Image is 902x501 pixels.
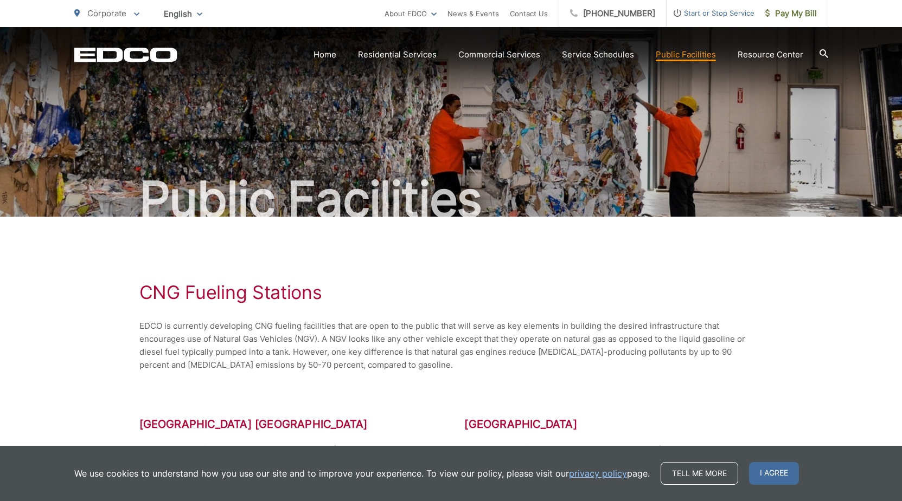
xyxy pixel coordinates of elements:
[749,462,799,485] span: I agree
[139,443,438,495] p: Open to the public seven days a week and twenty-four hours per day, the facility is conveniently ...
[464,443,763,495] p: Open to the public seven days a week and twenty-four hours per day, the facility is conveniently ...
[510,7,548,20] a: Contact Us
[562,48,634,61] a: Service Schedules
[447,7,499,20] a: News & Events
[738,48,803,61] a: Resource Center
[74,467,650,480] p: We use cookies to understand how you use our site and to improve your experience. To view our pol...
[74,47,177,62] a: EDCD logo. Return to the homepage.
[139,320,763,372] p: EDCO is currently developing CNG fueling facilities that are open to the public that will serve a...
[464,418,763,431] h3: [GEOGRAPHIC_DATA]
[156,4,210,23] span: English
[656,48,716,61] a: Public Facilities
[358,48,437,61] a: Residential Services
[139,282,763,303] h2: CNG Fueling Stations
[765,7,817,20] span: Pay My Bill
[87,8,126,18] span: Corporate
[661,462,738,485] a: Tell me more
[569,467,627,480] a: privacy policy
[74,172,828,226] h2: Public Facilities
[139,418,438,431] h3: [GEOGRAPHIC_DATA] [GEOGRAPHIC_DATA]
[385,7,437,20] a: About EDCO
[458,48,540,61] a: Commercial Services
[314,48,336,61] a: Home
